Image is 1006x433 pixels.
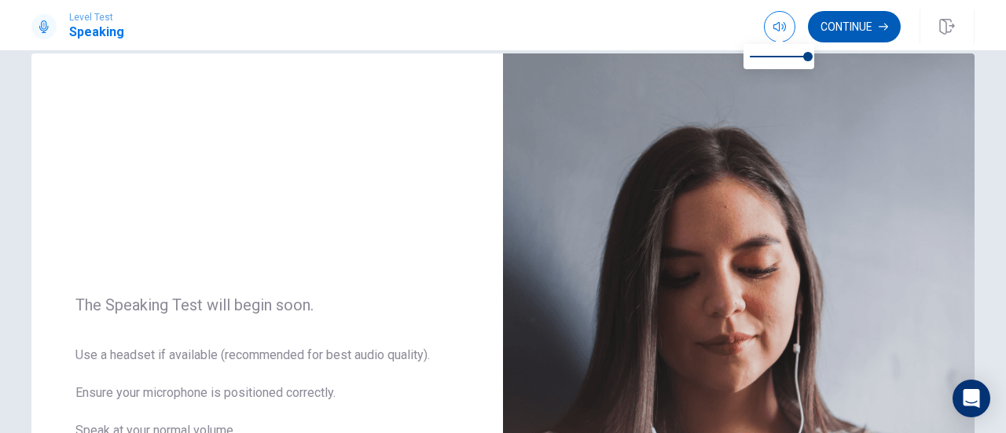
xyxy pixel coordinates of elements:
[69,12,124,23] span: Level Test
[69,23,124,42] h1: Speaking
[75,295,459,314] span: The Speaking Test will begin soon.
[953,380,990,417] div: Open Intercom Messenger
[808,11,901,42] button: Continue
